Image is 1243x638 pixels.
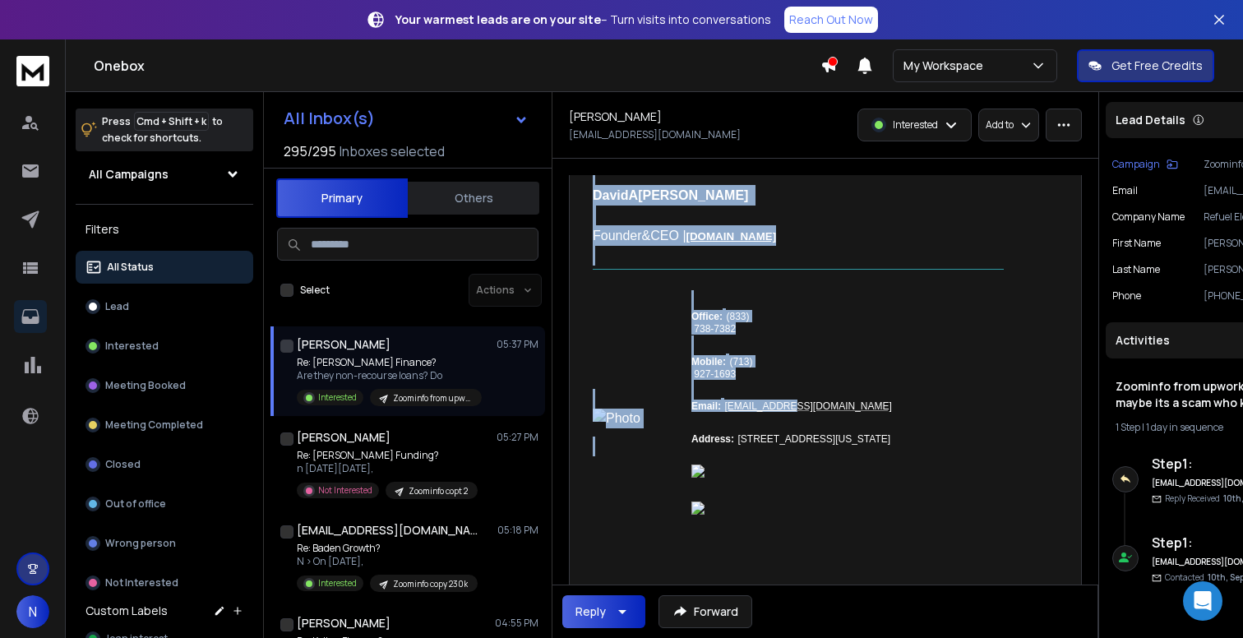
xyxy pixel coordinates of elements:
h3: Filters [76,218,253,241]
p: Email [1112,184,1138,197]
p: Zoominfo from upwork guy maybe its a scam who knows [393,392,472,405]
p: Wrong person [105,537,176,550]
button: All Status [76,251,253,284]
label: Select [300,284,330,297]
p: Lead Details [1116,112,1185,128]
p: Not Interested [318,484,372,497]
span: Email: [691,400,721,412]
p: Interested [105,340,159,353]
h1: All Inbox(s) [284,110,375,127]
div: Open Intercom Messenger [1183,581,1222,621]
button: Primary [276,178,408,218]
span: 1 day in sequence [1146,420,1223,434]
p: Company Name [1112,210,1185,224]
a: Reach Out Now [784,7,878,33]
a: [EMAIL_ADDRESS][DOMAIN_NAME] [724,400,891,412]
a: facebook icon [691,465,1004,481]
span: avid [603,188,629,202]
p: [EMAIL_ADDRESS][DOMAIN_NAME] [569,128,741,141]
button: Closed [76,448,253,481]
a: linkedin icon [691,502,1004,518]
button: Campaign [1112,158,1178,171]
h3: Inboxes selected [340,141,445,161]
button: Others [408,180,539,216]
p: Closed [105,458,141,471]
span: D [593,188,603,202]
span: A [629,188,639,202]
h1: [EMAIL_ADDRESS][DOMAIN_NAME] [297,522,478,539]
button: Meeting Booked [76,369,253,402]
p: 05:27 PM [497,431,538,444]
p: Re: [PERSON_NAME] Finance? [297,356,482,369]
p: N > On [DATE], [297,555,478,568]
img: logo [16,56,49,86]
p: Re: [PERSON_NAME] Funding? [297,449,478,462]
span: 295 / 295 [284,141,336,161]
span: Cmd + Shift + k [134,112,209,131]
p: First Name [1112,237,1161,250]
span: 1 Step [1116,420,1140,434]
p: 04:55 PM [495,617,538,630]
span: Founder [593,229,642,243]
span: CEO | [650,229,686,243]
p: Get Free Credits [1111,58,1203,74]
h1: [PERSON_NAME] [569,109,662,125]
span: [PERSON_NAME] [638,188,748,202]
p: 05:18 PM [497,524,538,537]
button: Out of office [76,488,253,520]
p: My Workspace [903,58,990,74]
button: Get Free Credits [1077,49,1214,82]
span: Address: [691,433,734,445]
button: Not Interested [76,566,253,599]
p: Reach Out Now [789,12,873,28]
h1: [PERSON_NAME] [297,429,390,446]
p: Interested [318,391,357,404]
span: [STREET_ADDRESS][US_STATE] [737,433,890,445]
p: Zoominfo copy 230k [393,578,468,590]
p: Out of office [105,497,166,511]
h1: [PERSON_NAME] [297,615,390,631]
p: 05:37 PM [497,338,538,351]
p: Interested [893,118,938,132]
p: Meeting Completed [105,418,203,432]
button: Interested [76,330,253,363]
p: Are they non-recourse loans? Do [297,369,482,382]
button: N [16,595,49,628]
p: Re: Baden Growth? [297,542,478,555]
span: Mobile: [691,356,726,368]
p: – Turn visits into conversations [395,12,771,28]
button: Meeting Completed [76,409,253,442]
p: Phone [1112,289,1141,303]
p: Meeting Booked [105,379,186,392]
h1: [PERSON_NAME] [297,336,390,353]
strong: Your warmest leads are on your site [395,12,601,27]
p: All Status [107,261,154,274]
img: Photo [593,409,667,437]
p: Add to [986,118,1014,132]
img: linkedin icon [691,502,708,518]
p: Last Name [1112,263,1160,276]
button: Forward [658,595,752,628]
button: Wrong person [76,527,253,560]
h1: All Campaigns [89,166,169,183]
p: Interested [318,577,357,589]
span: Office: [691,311,723,322]
h3: Custom Labels [85,603,168,619]
span: & [642,229,651,243]
a: [DOMAIN_NAME] [686,229,777,243]
p: Press to check for shortcuts. [102,113,223,146]
p: n [DATE][DATE], [297,462,478,475]
button: Reply [562,595,645,628]
div: Reply [575,603,606,620]
p: Campaign [1112,158,1160,171]
span: (833) 738-7382 [691,311,749,335]
h1: Onebox [94,56,820,76]
p: Lead [105,300,129,313]
p: Zoominfo copt 2 [409,485,468,497]
span: [DOMAIN_NAME] [686,230,777,243]
img: facebook icon [691,465,708,481]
